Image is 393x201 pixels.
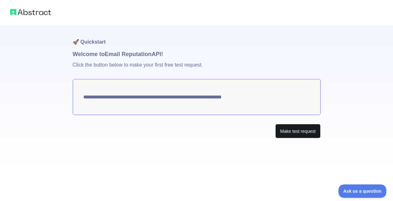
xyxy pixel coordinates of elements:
[73,50,321,59] h1: Welcome to Email Reputation API!
[10,8,51,17] img: Abstract logo
[275,124,320,138] button: Make test request
[73,59,321,79] p: Click the button below to make your first free test request.
[73,25,321,50] h1: 🚀 Quickstart
[338,184,387,198] iframe: Toggle Customer Support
